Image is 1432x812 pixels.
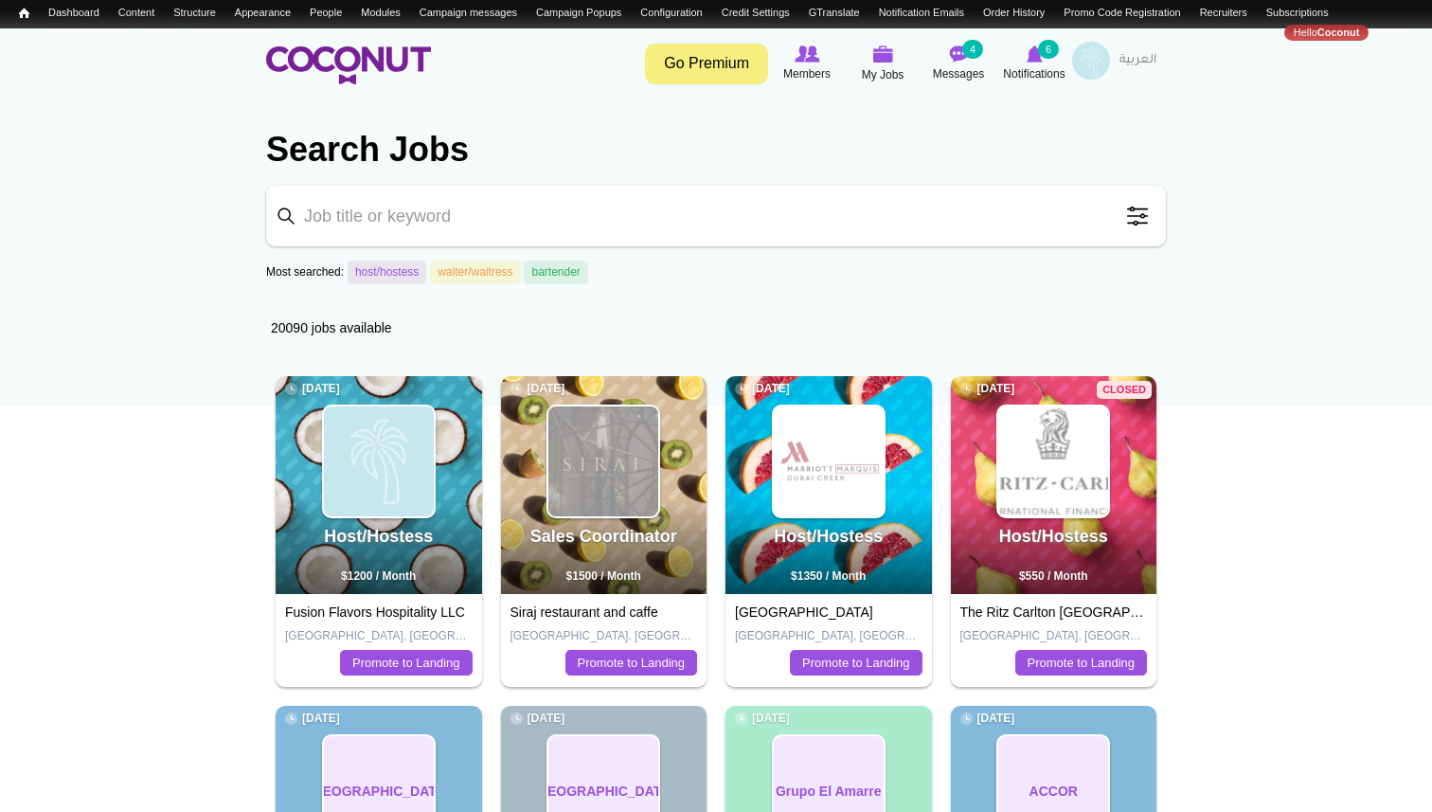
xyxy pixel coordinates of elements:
span: Home [19,7,29,20]
img: Messages [949,45,968,63]
span: $1200 / Month [341,569,416,583]
span: Notifications [1003,64,1065,83]
img: My Jobs [872,45,893,63]
a: People [300,5,351,21]
span: $550 / Month [1019,569,1088,583]
a: Campaign Popups [527,5,631,21]
a: Modules [351,5,410,21]
a: Browse Members Members [769,42,845,85]
span: ACCOR [1029,782,1078,801]
h2: Search Jobs [266,127,1166,172]
span: Grupo El Amarre [776,782,882,801]
strong: Coconut [1317,27,1360,38]
a: bartender [524,261,587,284]
a: Host/Hostess [324,527,433,546]
a: Invite Statistics [190,25,278,41]
span: [DATE] [960,381,1015,397]
a: Dashboard [39,5,109,21]
a: Home [9,5,39,23]
span: [DATE] [285,381,340,397]
span: [GEOGRAPHIC_DATA] [308,782,450,801]
a: Credit Settings [712,5,799,21]
span: $1500 / Month [566,569,641,583]
a: Host/Hostess [774,527,883,546]
a: Fusion Flavors Hospitality LLC [285,604,465,620]
a: Notification Emails [869,5,974,21]
p: [GEOGRAPHIC_DATA], [GEOGRAPHIC_DATA] [285,628,473,644]
a: Promote to Landing [1015,650,1147,677]
span: Members [783,64,831,83]
span: [DATE] [285,711,340,727]
img: Home [266,46,431,84]
a: العربية [1110,42,1166,80]
p: [GEOGRAPHIC_DATA], [GEOGRAPHIC_DATA] [510,628,698,644]
img: Siraj restaurant and caffe [548,406,658,516]
span: [DATE] [735,381,790,397]
span: [DATE] [510,381,565,397]
span: [DATE] [735,711,790,727]
a: waiter/waitress [430,261,520,284]
a: Messages Messages 4 [921,42,996,85]
small: 4 [962,40,983,59]
img: Fusion Flavors Hospitality LLC [324,406,434,516]
a: Go Premium [645,44,768,84]
a: Promote to Landing [790,650,922,677]
small: 6 [1038,40,1059,59]
a: Structure [164,5,225,21]
a: Content [109,5,164,21]
span: $1350 / Month [791,569,866,583]
img: Browse Members [795,45,819,63]
a: Notifications Notifications 6 [996,42,1072,85]
a: host/hostess [348,261,426,284]
a: Recruiters [1190,5,1257,21]
a: Order History [974,5,1054,21]
a: The Ritz Carlton [GEOGRAPHIC_DATA] [960,604,1198,620]
p: [GEOGRAPHIC_DATA], [GEOGRAPHIC_DATA] [960,628,1148,644]
label: Most searched: [266,264,344,280]
a: HelloCoconut [1284,25,1369,41]
a: Sales Coordinator [530,527,677,546]
div: 20090 jobs available [266,304,1166,352]
p: [GEOGRAPHIC_DATA], [GEOGRAPHIC_DATA] [735,628,922,644]
a: Promo Code Registration [1054,5,1190,21]
a: Promote to Landing [340,650,472,677]
a: Host/Hostess [999,527,1108,546]
a: Promote to Landing [565,650,697,677]
span: My Jobs [862,65,904,84]
input: Job title or keyword [266,186,1166,246]
span: [DATE] [510,711,565,727]
a: Siraj restaurant and caffe [510,604,658,620]
a: Subscriptions [1257,5,1338,21]
a: Configuration [631,5,711,21]
a: [GEOGRAPHIC_DATA] [735,604,873,620]
a: Appearance [225,5,300,21]
a: Reports [134,25,189,41]
span: Messages [933,64,985,83]
a: Unsubscribe List [39,25,134,41]
img: Notifications [1027,45,1043,63]
span: [DATE] [960,711,1015,727]
a: My Jobs My Jobs [845,42,921,86]
a: Campaign messages [410,5,527,21]
span: Closed [1097,381,1152,399]
a: GTranslate [799,5,869,21]
a: Log out [1369,25,1423,41]
span: [GEOGRAPHIC_DATA] [532,782,674,801]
